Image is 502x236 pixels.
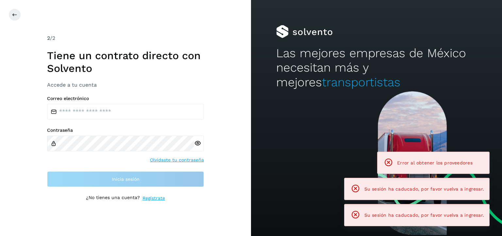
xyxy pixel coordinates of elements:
p: ¿No tienes una cuenta? [86,195,140,202]
label: Correo electrónico [47,96,204,101]
span: Su sesión ha caducado, por favor vuelva a ingresar. [364,185,484,193]
span: 2 [47,35,50,41]
button: Inicia sesión [47,171,204,187]
a: Olvidaste tu contraseña [150,157,204,163]
h3: Accede a tu cuenta [47,82,204,88]
label: Contraseña [47,127,204,133]
div: /2 [47,34,204,42]
span: Error al obtener los proveedores [397,160,473,165]
h2: Las mejores empresas de México necesitan más y mejores [276,46,477,90]
span: transportistas [322,75,400,89]
a: Regístrate [142,195,165,202]
h1: Tiene un contrato directo con Solvento [47,49,204,75]
span: Inicia sesión [112,177,140,181]
span: Su sesión ha caducado, por favor vuelva a ingresar. [364,212,484,218]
